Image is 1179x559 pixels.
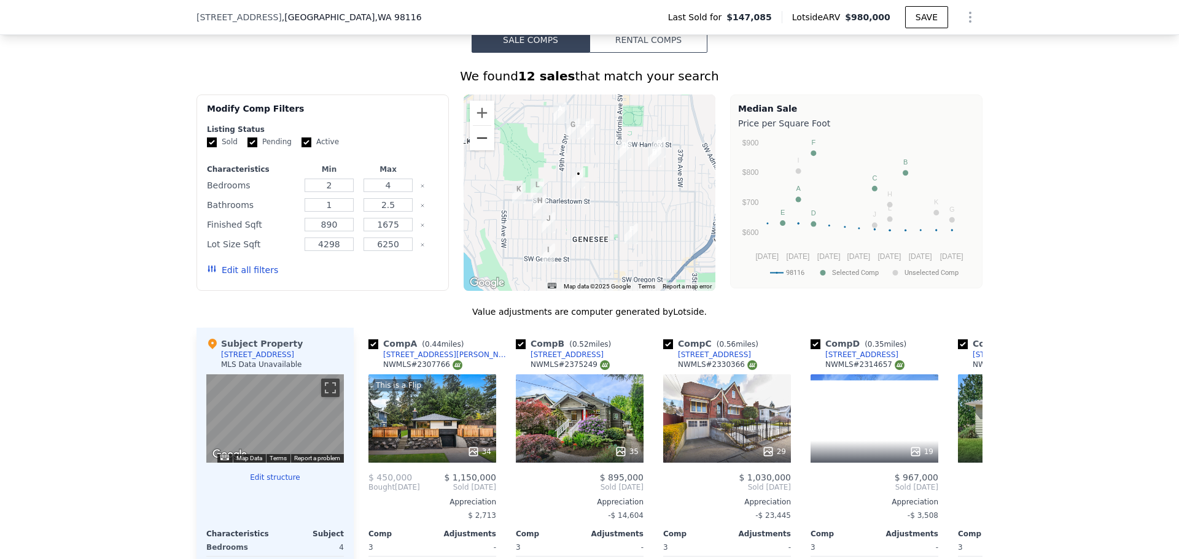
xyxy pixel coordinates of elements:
div: [STREET_ADDRESS] [825,350,898,360]
text: I [798,156,800,164]
div: 5311 SW Charlestown St [512,183,526,204]
span: $ 1,030,000 [739,472,791,482]
button: Keyboard shortcuts [548,283,556,288]
text: [DATE] [787,252,810,261]
a: Open this area in Google Maps (opens a new window) [467,275,507,291]
span: Sold [DATE] [516,482,644,492]
text: $700 [742,198,759,207]
div: Comp D [811,337,911,350]
div: Comp [663,529,727,539]
div: 29 [762,445,786,458]
div: Adjustments [874,529,938,539]
span: Sold [DATE] [811,482,938,492]
div: 3047 46th Ave SW [580,118,594,139]
text: [DATE] [847,252,870,261]
button: Toggle fullscreen view [321,379,340,397]
span: 0.44 [425,340,442,349]
div: Appreciation [663,497,791,507]
div: 3267 39th Ave SW [648,146,661,167]
span: $ 450,000 [368,472,412,482]
div: - [877,539,938,556]
span: ( miles) [712,340,763,349]
a: [STREET_ADDRESS] [516,350,604,360]
div: 5112 SW Charlestown St [531,179,544,199]
div: Value adjustments are computer generated by Lotside . [196,306,982,318]
div: Adjustments [727,529,791,539]
button: Zoom in [470,101,494,125]
span: Sold [DATE] [420,482,496,492]
div: 3841 51st Ave SW [533,195,547,215]
div: Street View [206,374,344,463]
span: 3 [368,543,373,552]
div: Median Sale [738,102,975,115]
div: Comp E [958,337,1057,350]
div: [STREET_ADDRESS] [973,350,1046,360]
img: NWMLS Logo [747,360,757,370]
div: Appreciation [811,497,938,507]
div: 35 [615,445,639,458]
div: 3236 39th Ave SW [652,137,666,158]
button: Edit all filters [207,264,278,276]
div: [DATE] [368,482,420,492]
text: [DATE] [909,252,932,261]
text: F [811,139,815,146]
span: -$ 3,508 [908,511,938,520]
div: 19 [909,445,933,458]
label: Active [302,137,339,147]
span: , WA 98116 [375,12,421,22]
text: A [796,185,801,192]
label: Pending [247,137,292,147]
span: 3 [811,543,815,552]
div: 3615 47th Ave SW [572,168,585,188]
img: NWMLS Logo [600,360,610,370]
button: Rental Comps [589,27,707,53]
div: [STREET_ADDRESS] [678,350,751,360]
text: H [887,190,892,198]
span: $ 895,000 [600,472,644,482]
div: - [435,539,496,556]
div: We found that match your search [196,67,982,85]
input: Active [302,137,311,147]
text: J [873,210,877,218]
span: $ 967,000 [895,472,938,482]
div: Characteristics [207,164,297,174]
text: $800 [742,168,759,177]
span: ( miles) [564,340,616,349]
span: Bought [368,482,395,492]
div: NWMLS # 2330366 [678,360,757,370]
div: Appreciation [516,497,644,507]
div: Subject [275,529,344,539]
img: Google [209,447,250,463]
div: [STREET_ADDRESS] [531,350,604,360]
text: Unselected Comp [905,269,959,277]
div: 34 [467,445,491,458]
button: SAVE [905,6,948,28]
svg: A chart. [738,132,975,285]
input: Sold [207,137,217,147]
div: Price per Square Foot [738,115,975,132]
span: Map data ©2025 Google [564,283,631,290]
a: Open this area in Google Maps (opens a new window) [209,447,250,463]
a: [STREET_ADDRESS] [958,350,1046,360]
span: ( miles) [860,340,911,349]
div: Adjustments [580,529,644,539]
div: Comp B [516,337,616,350]
div: 3040 48th Ave SW [566,118,580,139]
span: 0.52 [572,340,589,349]
text: B [903,158,908,166]
text: [DATE] [940,252,963,261]
div: Comp [811,529,874,539]
div: Lot Size Sqft [207,236,297,253]
input: Pending [247,137,257,147]
a: Terms (opens in new tab) [638,283,655,290]
a: [STREET_ADDRESS][PERSON_NAME] [368,350,511,360]
a: Terms (opens in new tab) [270,455,287,461]
div: Comp A [368,337,469,350]
text: G [949,206,955,213]
div: Bedrooms [206,539,273,556]
span: ( miles) [417,340,469,349]
text: 98116 [786,269,804,277]
div: [STREET_ADDRESS] [221,350,294,360]
text: [DATE] [755,252,779,261]
button: Clear [420,203,425,208]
